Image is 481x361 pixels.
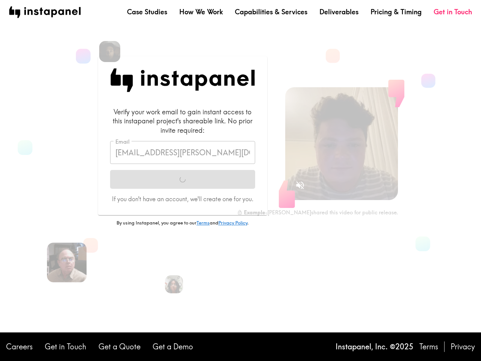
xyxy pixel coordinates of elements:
button: Sound is off [292,177,308,193]
img: Robert [47,243,87,282]
img: Instapanel [110,68,255,92]
img: Heena [165,275,183,293]
a: Pricing & Timing [371,7,422,17]
b: Example [244,209,265,216]
img: Cory [99,41,120,62]
a: Privacy Policy [218,220,247,226]
a: Terms [197,220,210,226]
p: If you don't have an account, we'll create one for you. [110,195,255,203]
p: Instapanel, Inc. © 2025 [336,341,413,352]
a: Privacy [451,341,475,352]
a: How We Work [179,7,223,17]
a: Capabilities & Services [235,7,307,17]
a: Terms [419,341,438,352]
label: Email [115,138,130,146]
a: Deliverables [319,7,358,17]
img: instapanel [9,6,81,18]
a: Get a Demo [153,341,193,352]
a: Careers [6,341,33,352]
div: Verify your work email to gain instant access to this instapanel project's shareable link. No pri... [110,107,255,135]
div: - [PERSON_NAME] shared this video for public release. [237,209,398,216]
a: Case Studies [127,7,167,17]
a: Get in Touch [434,7,472,17]
a: Get a Quote [98,341,141,352]
p: By using Instapanel, you agree to our and . [98,220,267,226]
a: Get in Touch [45,341,86,352]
